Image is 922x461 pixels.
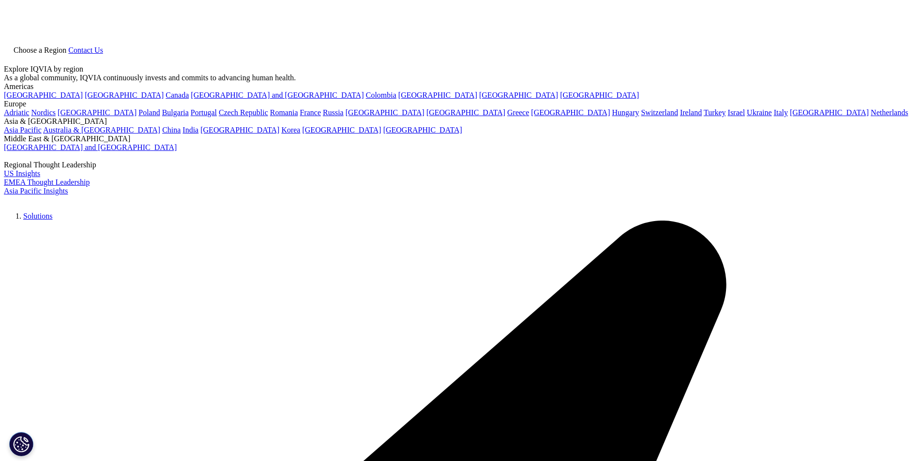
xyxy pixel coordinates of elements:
a: Poland [138,108,160,117]
a: Romania [270,108,298,117]
a: Switzerland [641,108,678,117]
a: [GEOGRAPHIC_DATA] [398,91,477,99]
button: Настройки на бисквитките [9,432,33,456]
a: Netherlands [871,108,908,117]
a: [GEOGRAPHIC_DATA] and [GEOGRAPHIC_DATA] [191,91,363,99]
div: Regional Thought Leadership [4,161,918,169]
a: Solutions [23,212,52,220]
a: China [162,126,181,134]
a: Canada [166,91,189,99]
a: [GEOGRAPHIC_DATA] [383,126,462,134]
a: [GEOGRAPHIC_DATA] and [GEOGRAPHIC_DATA] [4,143,177,151]
a: [GEOGRAPHIC_DATA] [58,108,136,117]
a: Asia Pacific [4,126,42,134]
a: [GEOGRAPHIC_DATA] [200,126,279,134]
a: France [300,108,321,117]
a: Greece [507,108,529,117]
a: Ukraine [747,108,772,117]
a: [GEOGRAPHIC_DATA] [4,91,83,99]
div: Asia & [GEOGRAPHIC_DATA] [4,117,918,126]
div: As a global community, IQVIA continuously invests and commits to advancing human health. [4,74,918,82]
a: Russia [323,108,344,117]
a: Korea [281,126,300,134]
a: Australia & [GEOGRAPHIC_DATA] [43,126,160,134]
a: Israel [728,108,745,117]
a: Contact Us [68,46,103,54]
a: Colombia [366,91,396,99]
a: EMEA Thought Leadership [4,178,90,186]
a: [GEOGRAPHIC_DATA] [790,108,869,117]
a: Ireland [680,108,702,117]
a: [GEOGRAPHIC_DATA] [560,91,639,99]
a: Bulgaria [162,108,189,117]
a: US Insights [4,169,40,178]
a: [GEOGRAPHIC_DATA] [85,91,164,99]
a: [GEOGRAPHIC_DATA] [426,108,505,117]
a: Italy [774,108,788,117]
a: Czech Republic [219,108,268,117]
a: Asia Pacific Insights [4,187,68,195]
a: [GEOGRAPHIC_DATA] [479,91,558,99]
a: Nordics [31,108,56,117]
span: Choose a Region [14,46,66,54]
a: Portugal [191,108,217,117]
a: Adriatic [4,108,29,117]
div: Americas [4,82,918,91]
a: Turkey [704,108,726,117]
div: Europe [4,100,918,108]
div: Explore IQVIA by region [4,65,918,74]
a: Hungary [612,108,639,117]
a: India [182,126,198,134]
a: [GEOGRAPHIC_DATA] [346,108,424,117]
a: [GEOGRAPHIC_DATA] [531,108,610,117]
div: Middle East & [GEOGRAPHIC_DATA] [4,134,918,143]
a: [GEOGRAPHIC_DATA] [302,126,381,134]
